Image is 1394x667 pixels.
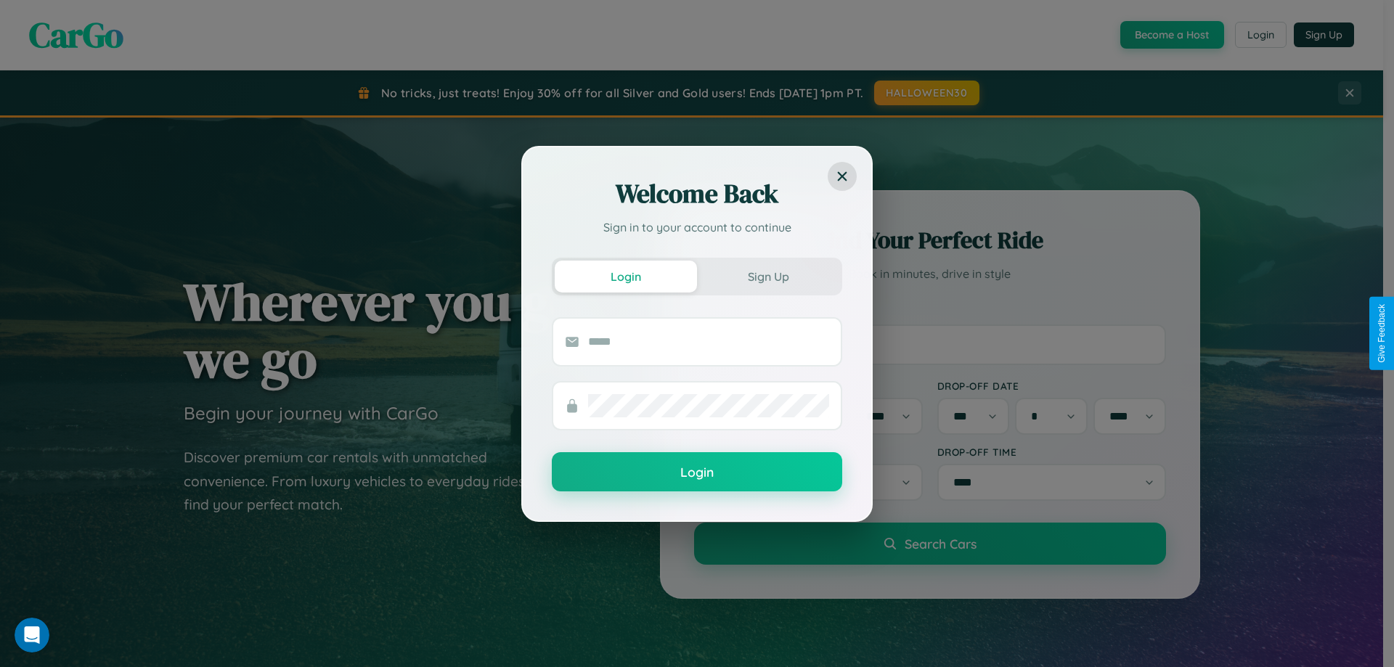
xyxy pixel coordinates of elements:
[15,618,49,652] iframe: Intercom live chat
[1377,304,1387,363] div: Give Feedback
[552,176,842,211] h2: Welcome Back
[552,218,842,236] p: Sign in to your account to continue
[552,452,842,491] button: Login
[697,261,839,292] button: Sign Up
[555,261,697,292] button: Login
